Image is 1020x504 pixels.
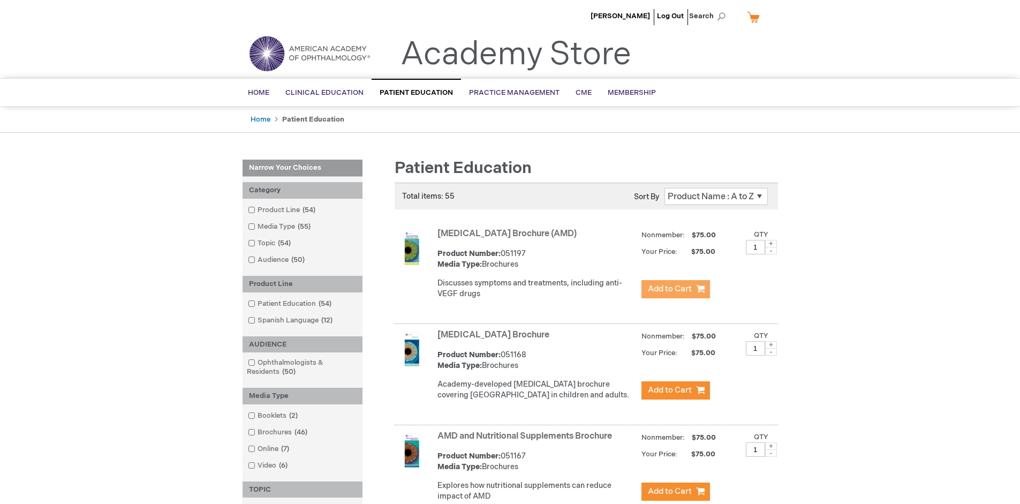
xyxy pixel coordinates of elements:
img: Amblyopia Brochure [395,332,429,366]
span: 7 [278,445,292,453]
span: Patient Education [380,88,453,97]
div: Media Type [243,388,362,404]
span: Patient Education [395,159,532,178]
strong: Media Type: [437,260,482,269]
strong: Nonmember: [641,431,685,445]
span: $75.00 [679,450,717,458]
div: 051167 Brochures [437,451,636,472]
div: 051197 Brochures [437,249,636,270]
span: $75.00 [690,332,717,341]
strong: Your Price: [641,247,677,256]
a: AMD and Nutritional Supplements Brochure [437,431,612,441]
a: Patient Education54 [245,299,336,309]
span: Search [689,5,730,27]
img: Age-Related Macular Degeneration Brochure (AMD) [395,231,429,265]
a: Academy Store [401,35,631,74]
img: AMD and Nutritional Supplements Brochure [395,433,429,468]
a: Booklets2 [245,411,302,421]
p: Academy-developed [MEDICAL_DATA] brochure covering [GEOGRAPHIC_DATA] in children and adults. [437,379,636,401]
span: Add to Cart [648,284,692,294]
strong: Product Number: [437,350,501,359]
strong: Narrow Your Choices [243,160,362,177]
strong: Nonmember: [641,330,685,343]
a: Brochures46 [245,427,312,438]
a: Online7 [245,444,293,454]
span: Practice Management [469,88,560,97]
span: Total items: 55 [402,192,455,201]
span: $75.00 [679,349,717,357]
strong: Patient Education [282,115,344,124]
a: Spanish Language12 [245,315,337,326]
span: 50 [279,367,298,376]
span: 55 [295,222,313,231]
span: 54 [275,239,293,247]
div: Product Line [243,276,362,292]
span: $75.00 [679,247,717,256]
button: Add to Cart [641,381,710,400]
div: AUDIENCE [243,336,362,353]
a: Home [251,115,270,124]
label: Qty [754,230,768,239]
strong: Your Price: [641,349,677,357]
label: Qty [754,332,768,340]
span: 46 [292,428,310,437]
span: Add to Cart [648,385,692,395]
span: 6 [276,461,290,470]
a: Audience50 [245,255,309,265]
strong: Media Type: [437,361,482,370]
span: 50 [289,255,307,264]
span: Add to Cart [648,486,692,497]
span: 2 [286,411,300,420]
strong: Media Type: [437,462,482,471]
strong: Product Number: [437,452,501,461]
p: Explores how nutritional supplements can reduce impact of AMD [437,480,636,502]
p: Discusses symptoms and treatments, including anti-VEGF drugs [437,278,636,299]
a: Video6 [245,461,292,471]
a: [MEDICAL_DATA] Brochure (AMD) [437,229,577,239]
strong: Product Number: [437,249,501,258]
strong: Nonmember: [641,229,685,242]
button: Add to Cart [641,483,710,501]
span: CME [576,88,592,97]
span: 12 [319,316,335,325]
label: Qty [754,433,768,441]
strong: Your Price: [641,450,677,458]
span: $75.00 [690,231,717,239]
div: Category [243,182,362,199]
button: Add to Cart [641,280,710,298]
a: [MEDICAL_DATA] Brochure [437,330,549,340]
span: Membership [608,88,656,97]
span: $75.00 [690,433,717,442]
div: TOPIC [243,482,362,498]
span: Clinical Education [285,88,364,97]
span: Home [248,88,269,97]
a: Media Type55 [245,222,315,232]
div: 051168 Brochures [437,350,636,371]
a: Product Line54 [245,205,320,215]
a: Log Out [657,12,684,20]
a: Ophthalmologists & Residents50 [245,358,360,377]
label: Sort By [634,192,659,201]
a: [PERSON_NAME] [591,12,650,20]
input: Qty [746,442,765,457]
input: Qty [746,240,765,254]
a: Topic54 [245,238,295,249]
span: 54 [300,206,318,214]
span: 54 [316,299,334,308]
input: Qty [746,341,765,356]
